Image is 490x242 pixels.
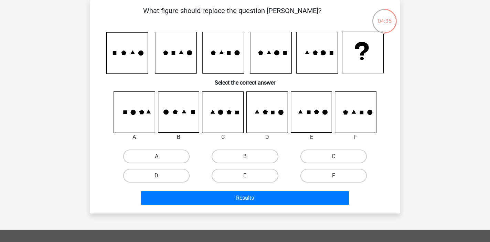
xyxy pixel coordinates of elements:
div: C [197,133,249,141]
label: E [212,169,278,183]
label: D [123,169,190,183]
div: 04:35 [372,8,397,25]
label: A [123,150,190,163]
div: B [153,133,205,141]
h6: Select the correct answer [101,74,389,86]
label: C [300,150,367,163]
label: B [212,150,278,163]
button: Results [141,191,349,205]
p: What figure should replace the question [PERSON_NAME]? [101,5,363,26]
div: F [330,133,382,141]
div: D [241,133,293,141]
div: E [286,133,338,141]
div: A [108,133,160,141]
label: F [300,169,367,183]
